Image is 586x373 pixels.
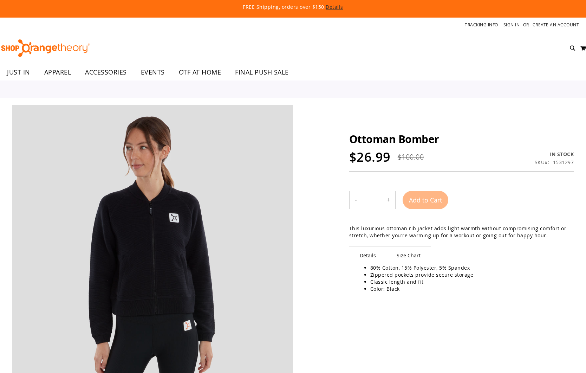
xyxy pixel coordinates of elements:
a: OTF AT HOME [172,64,228,81]
a: Sign In [503,22,520,28]
button: Increase product quantity [381,191,395,209]
span: $26.99 [349,148,391,166]
span: EVENTS [141,64,165,80]
span: $100.00 [398,152,424,162]
li: Color: Black [370,285,567,292]
span: JUST IN [7,64,30,80]
a: Tracking Info [465,22,498,28]
span: APPAREL [44,64,71,80]
button: Decrease product quantity [350,191,362,209]
div: Availability [535,151,574,158]
span: OTF AT HOME [179,64,221,80]
a: Details [326,4,343,10]
p: FREE Shipping, orders over $150. [82,4,504,11]
input: Product quantity [362,192,381,208]
a: FINAL PUSH SALE [228,64,296,81]
span: FINAL PUSH SALE [235,64,289,80]
a: EVENTS [134,64,172,81]
a: ACCESSORIES [78,64,134,81]
li: Classic length and fit [370,278,567,285]
span: Details [349,246,386,264]
div: In stock [535,151,574,158]
span: ACCESSORIES [85,64,127,80]
strong: SKU [535,159,550,166]
a: APPAREL [37,64,78,80]
li: Zippered pockets provide secure storage [370,271,567,278]
a: Create an Account [533,22,579,28]
span: Size Chart [386,246,431,264]
div: 1531297 [553,159,574,166]
li: 80% Cotton, 15% Polyester, 5% Spandex [370,264,567,271]
div: This luxurious ottoman rib jacket adds light warmth without compromising comfort or stretch, whet... [349,225,574,239]
span: Ottoman Bomber [349,132,439,146]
